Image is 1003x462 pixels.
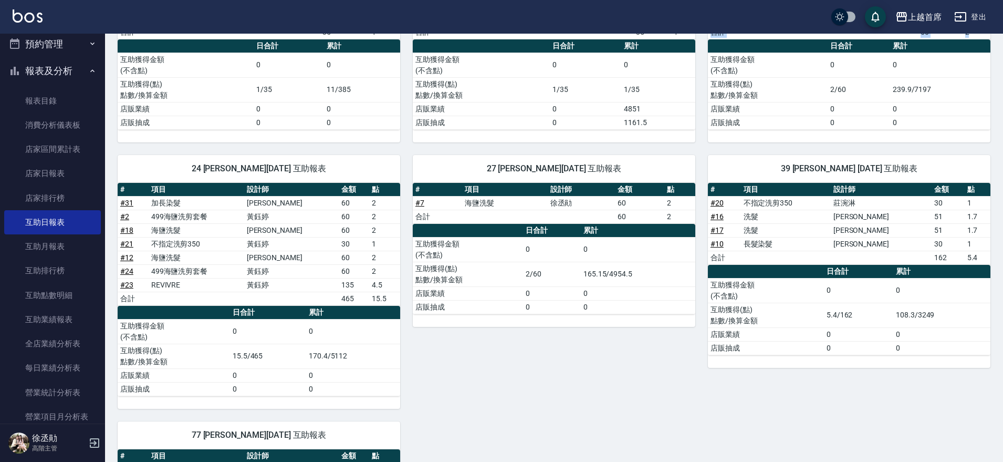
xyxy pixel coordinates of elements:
[339,196,370,210] td: 60
[4,283,101,307] a: 互助點數明細
[118,368,230,382] td: 店販業績
[369,223,400,237] td: 2
[413,210,462,223] td: 合計
[244,210,339,223] td: 黃鈺婷
[621,53,695,77] td: 0
[711,212,724,221] a: #16
[4,30,101,58] button: 預約管理
[254,53,325,77] td: 0
[965,251,990,264] td: 5.4
[306,368,400,382] td: 0
[711,240,724,248] a: #10
[708,116,828,129] td: 店販抽成
[523,286,580,300] td: 0
[120,240,133,248] a: #21
[369,210,400,223] td: 2
[741,196,831,210] td: 不指定洗剪350
[4,234,101,259] a: 互助月報表
[893,303,990,327] td: 108.3/3249
[118,77,254,102] td: 互助獲得(點) 點數/換算金額
[828,77,890,102] td: 2/60
[118,116,254,129] td: 店販抽成
[893,278,990,303] td: 0
[244,251,339,264] td: [PERSON_NAME]
[324,102,400,116] td: 0
[149,196,244,210] td: 加長染髮
[4,161,101,186] a: 店家日報表
[708,39,990,130] table: a dense table
[413,286,523,300] td: 店販業績
[824,278,893,303] td: 0
[120,267,133,275] a: #24
[581,262,695,286] td: 165.15/4954.5
[4,137,101,161] a: 店家區間累計表
[306,306,400,320] th: 累計
[824,341,893,355] td: 0
[664,210,695,223] td: 2
[32,433,86,444] h5: 徐丞勛
[413,237,523,262] td: 互助獲得金額 (不含點)
[828,116,890,129] td: 0
[865,6,886,27] button: save
[741,237,831,251] td: 長髮染髮
[621,116,695,129] td: 1161.5
[369,264,400,278] td: 2
[932,223,965,237] td: 51
[831,237,932,251] td: [PERSON_NAME]
[339,251,370,264] td: 60
[118,292,149,305] td: 合計
[581,237,695,262] td: 0
[550,53,621,77] td: 0
[708,53,828,77] td: 互助獲得金額 (不含點)
[893,341,990,355] td: 0
[230,382,306,396] td: 0
[230,368,306,382] td: 0
[4,113,101,137] a: 消費分析儀表板
[149,223,244,237] td: 海鹽洗髮
[950,7,990,27] button: 登出
[244,196,339,210] td: [PERSON_NAME]
[4,405,101,429] a: 營業項目月分析表
[324,116,400,129] td: 0
[413,102,550,116] td: 店販業績
[339,278,370,292] td: 135
[413,116,550,129] td: 店販抽成
[254,116,325,129] td: 0
[369,292,400,305] td: 15.5
[615,183,664,197] th: 金額
[230,306,306,320] th: 日合計
[711,226,724,234] a: #17
[831,210,932,223] td: [PERSON_NAME]
[339,183,370,197] th: 金額
[893,327,990,341] td: 0
[932,196,965,210] td: 30
[523,237,580,262] td: 0
[550,77,621,102] td: 1/35
[581,300,695,314] td: 0
[581,224,695,238] th: 累計
[548,196,615,210] td: 徐丞勛
[244,223,339,237] td: [PERSON_NAME]
[32,444,86,453] p: 高階主管
[708,278,824,303] td: 互助獲得金額 (不含點)
[254,102,325,116] td: 0
[965,223,990,237] td: 1.7
[130,430,388,440] span: 77 [PERSON_NAME][DATE] 互助報表
[425,163,683,174] span: 27 [PERSON_NAME][DATE] 互助報表
[413,39,695,130] table: a dense table
[621,102,695,116] td: 4851
[120,199,133,207] a: #31
[118,102,254,116] td: 店販業績
[324,53,400,77] td: 0
[741,223,831,237] td: 洗髮
[523,224,580,238] th: 日合計
[831,223,932,237] td: [PERSON_NAME]
[254,39,325,53] th: 日合計
[4,210,101,234] a: 互助日報表
[306,344,400,368] td: 170.4/5112
[462,196,548,210] td: 海鹽洗髮
[120,226,133,234] a: #18
[13,9,43,23] img: Logo
[965,237,990,251] td: 1
[324,39,400,53] th: 累計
